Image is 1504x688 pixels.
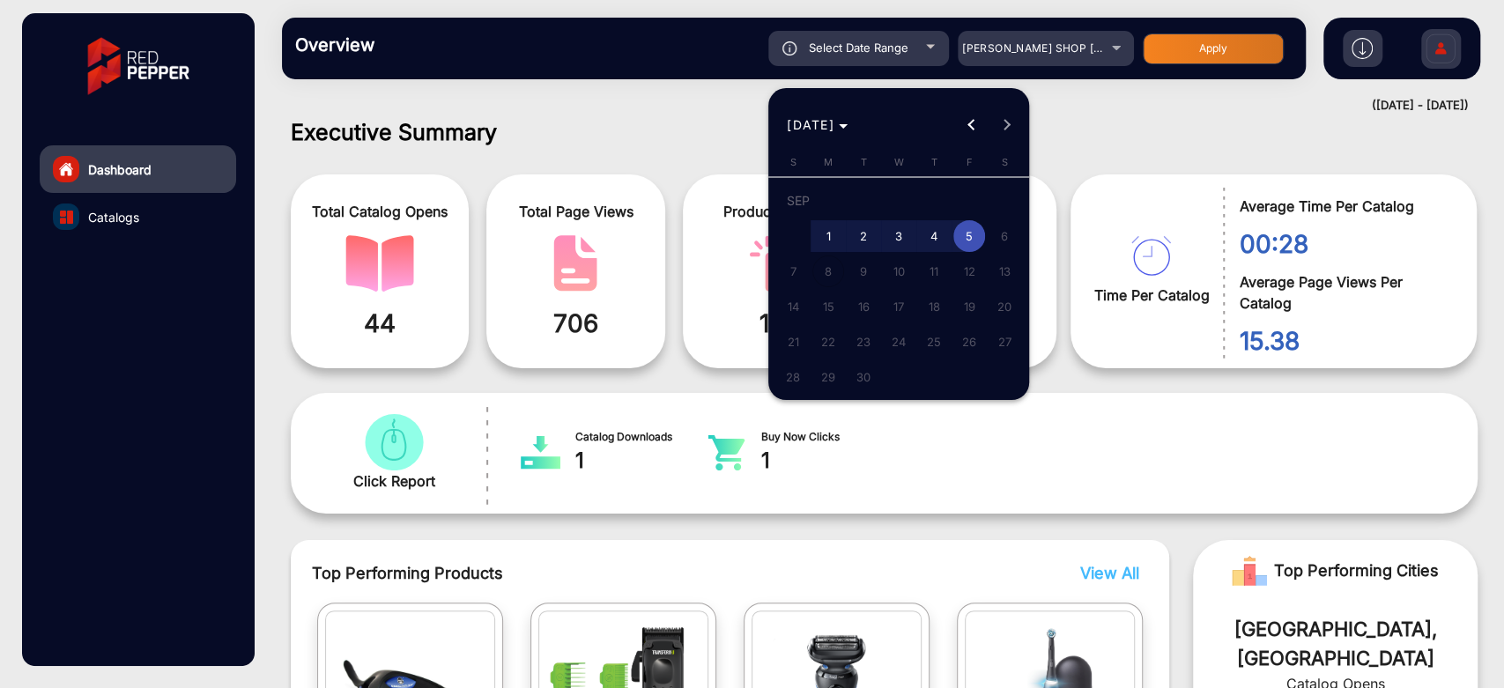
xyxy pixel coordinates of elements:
button: September 29, 2025 [811,359,846,395]
span: 10 [883,255,915,287]
button: September 19, 2025 [952,289,987,324]
span: 4 [918,220,950,252]
span: 7 [777,255,809,287]
button: September 24, 2025 [881,324,916,359]
button: September 3, 2025 [881,218,916,254]
span: M [824,156,833,168]
button: September 18, 2025 [916,289,952,324]
button: September 16, 2025 [846,289,881,324]
button: September 5, 2025 [952,218,987,254]
span: 29 [812,361,844,393]
span: 2 [848,220,879,252]
span: 30 [848,361,879,393]
td: SEP [775,183,1022,218]
button: September 27, 2025 [987,324,1022,359]
button: September 14, 2025 [775,289,811,324]
button: September 26, 2025 [952,324,987,359]
button: September 17, 2025 [881,289,916,324]
span: S [1001,156,1007,168]
span: 25 [918,326,950,358]
button: September 9, 2025 [846,254,881,289]
button: September 23, 2025 [846,324,881,359]
span: 20 [989,291,1020,322]
span: 9 [848,255,879,287]
span: 6 [989,220,1020,252]
button: September 13, 2025 [987,254,1022,289]
span: 3 [883,220,915,252]
span: 17 [883,291,915,322]
span: 21 [777,326,809,358]
button: September 12, 2025 [952,254,987,289]
button: September 10, 2025 [881,254,916,289]
button: September 28, 2025 [775,359,811,395]
span: 19 [953,291,985,322]
button: September 7, 2025 [775,254,811,289]
span: 27 [989,326,1020,358]
button: September 25, 2025 [916,324,952,359]
span: 23 [848,326,879,358]
button: September 21, 2025 [775,324,811,359]
span: T [930,156,937,168]
span: 11 [918,255,950,287]
button: September 30, 2025 [846,359,881,395]
span: 5 [953,220,985,252]
span: 28 [777,361,809,393]
span: F [966,156,972,168]
span: 15 [812,291,844,322]
span: S [789,156,796,168]
span: T [860,156,866,168]
span: 14 [777,291,809,322]
span: 8 [812,255,844,287]
button: September 2, 2025 [846,218,881,254]
button: September 8, 2025 [811,254,846,289]
span: 22 [812,326,844,358]
button: Choose month and year [780,109,855,141]
button: September 22, 2025 [811,324,846,359]
button: September 6, 2025 [987,218,1022,254]
span: 26 [953,326,985,358]
button: September 1, 2025 [811,218,846,254]
button: Previous month [954,107,989,143]
span: 13 [989,255,1020,287]
span: [DATE] [787,117,834,132]
span: 16 [848,291,879,322]
button: September 4, 2025 [916,218,952,254]
button: September 15, 2025 [811,289,846,324]
span: 1 [812,220,844,252]
span: 24 [883,326,915,358]
span: 18 [918,291,950,322]
button: September 20, 2025 [987,289,1022,324]
button: September 11, 2025 [916,254,952,289]
span: W [893,156,903,168]
span: 12 [953,255,985,287]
